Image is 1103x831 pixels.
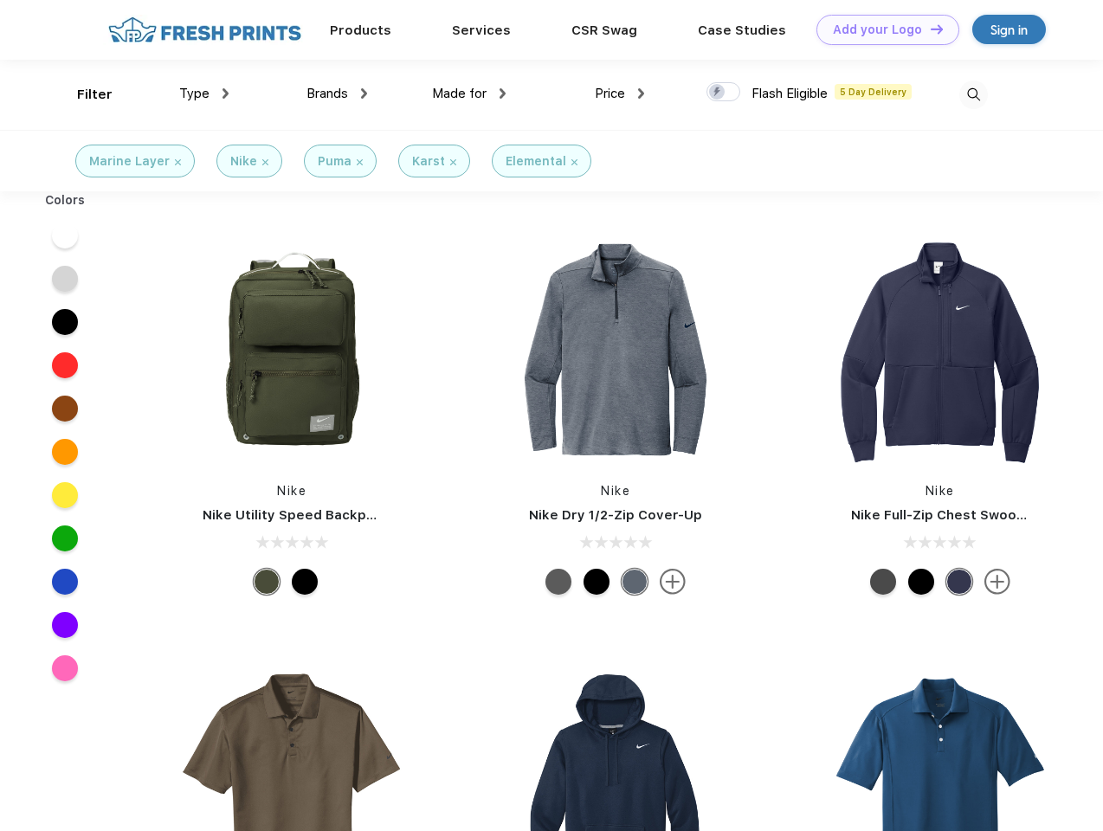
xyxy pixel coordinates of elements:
[833,23,922,37] div: Add your Logo
[103,15,306,45] img: fo%20logo%202.webp
[660,569,686,595] img: more.svg
[584,569,610,595] div: Black
[177,235,407,465] img: func=resize&h=266
[972,15,1046,44] a: Sign in
[203,507,390,523] a: Nike Utility Speed Backpack
[984,569,1010,595] img: more.svg
[571,159,577,165] img: filter_cancel.svg
[926,484,955,498] a: Nike
[595,86,625,101] span: Price
[32,191,99,209] div: Colors
[262,159,268,165] img: filter_cancel.svg
[306,86,348,101] span: Brands
[571,23,637,38] a: CSR Swag
[500,235,731,465] img: func=resize&h=266
[825,235,1055,465] img: func=resize&h=266
[990,20,1028,40] div: Sign in
[175,159,181,165] img: filter_cancel.svg
[452,23,511,38] a: Services
[223,88,229,99] img: dropdown.png
[318,152,352,171] div: Puma
[751,86,828,101] span: Flash Eligible
[959,81,988,109] img: desktop_search.svg
[432,86,487,101] span: Made for
[908,569,934,595] div: Black
[851,507,1081,523] a: Nike Full-Zip Chest Swoosh Jacket
[622,569,648,595] div: Navy Heather
[89,152,170,171] div: Marine Layer
[931,24,943,34] img: DT
[357,159,363,165] img: filter_cancel.svg
[870,569,896,595] div: Anthracite
[292,569,318,595] div: Black
[179,86,210,101] span: Type
[638,88,644,99] img: dropdown.png
[506,152,566,171] div: Elemental
[277,484,306,498] a: Nike
[412,152,445,171] div: Karst
[254,569,280,595] div: Cargo Khaki
[529,507,702,523] a: Nike Dry 1/2-Zip Cover-Up
[450,159,456,165] img: filter_cancel.svg
[230,152,257,171] div: Nike
[601,484,630,498] a: Nike
[500,88,506,99] img: dropdown.png
[77,85,113,105] div: Filter
[361,88,367,99] img: dropdown.png
[545,569,571,595] div: Black Heather
[835,84,912,100] span: 5 Day Delivery
[330,23,391,38] a: Products
[946,569,972,595] div: Midnight Navy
